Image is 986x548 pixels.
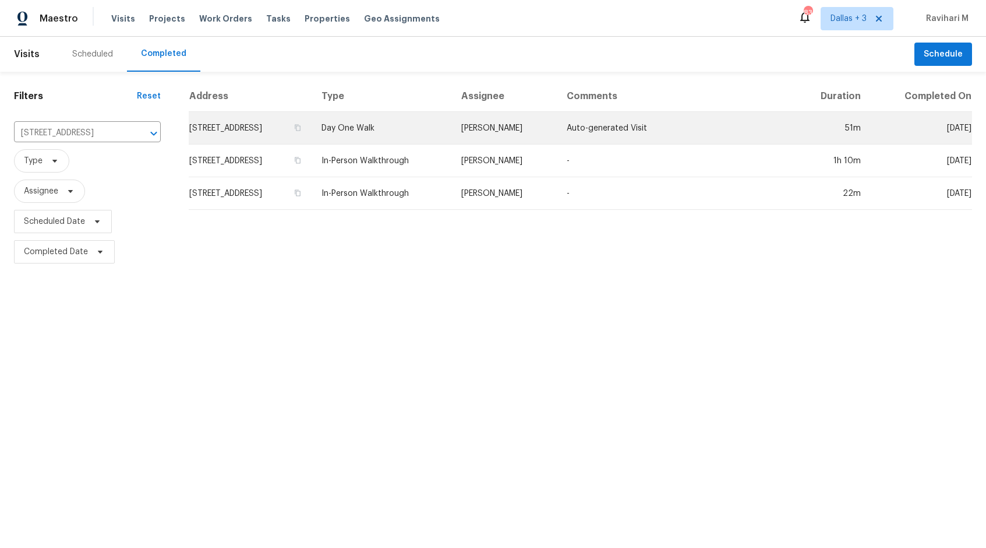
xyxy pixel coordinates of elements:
[870,112,972,145] td: [DATE]
[199,13,252,24] span: Work Orders
[24,155,43,167] span: Type
[14,41,40,67] span: Visits
[189,112,312,145] td: [STREET_ADDRESS]
[557,112,793,145] td: Auto-generated Visit
[804,7,812,19] div: 83
[924,47,963,62] span: Schedule
[870,145,972,177] td: [DATE]
[292,155,303,166] button: Copy Address
[870,177,972,210] td: [DATE]
[557,81,793,112] th: Comments
[305,13,350,24] span: Properties
[266,15,291,23] span: Tasks
[14,90,137,102] h1: Filters
[793,145,871,177] td: 1h 10m
[364,13,440,24] span: Geo Assignments
[793,177,871,210] td: 22m
[830,13,867,24] span: Dallas + 3
[72,48,113,60] div: Scheduled
[149,13,185,24] span: Projects
[146,125,162,142] button: Open
[292,122,303,133] button: Copy Address
[111,13,135,24] span: Visits
[24,216,85,227] span: Scheduled Date
[921,13,969,24] span: Ravihari M
[24,185,58,197] span: Assignee
[452,81,557,112] th: Assignee
[452,177,557,210] td: [PERSON_NAME]
[793,81,871,112] th: Duration
[312,112,453,145] td: Day One Walk
[452,145,557,177] td: [PERSON_NAME]
[557,177,793,210] td: -
[189,177,312,210] td: [STREET_ADDRESS]
[557,145,793,177] td: -
[14,124,128,142] input: Search for an address...
[312,177,453,210] td: In-Person Walkthrough
[452,112,557,145] td: [PERSON_NAME]
[870,81,972,112] th: Completed On
[24,246,88,258] span: Completed Date
[141,48,186,59] div: Completed
[40,13,78,24] span: Maestro
[312,145,453,177] td: In-Person Walkthrough
[189,81,312,112] th: Address
[189,145,312,177] td: [STREET_ADDRESS]
[292,188,303,198] button: Copy Address
[914,43,972,66] button: Schedule
[137,90,161,102] div: Reset
[793,112,871,145] td: 51m
[312,81,453,112] th: Type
